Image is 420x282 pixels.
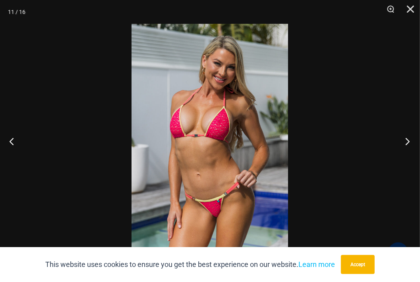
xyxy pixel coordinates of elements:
[8,6,25,18] div: 11 / 16
[298,260,335,269] a: Learn more
[132,24,288,258] img: Bubble Mesh Highlight Pink 309 Top 469 Thong 01
[341,255,375,274] button: Accept
[45,259,335,270] p: This website uses cookies to ensure you get the best experience on our website.
[390,121,420,161] button: Next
